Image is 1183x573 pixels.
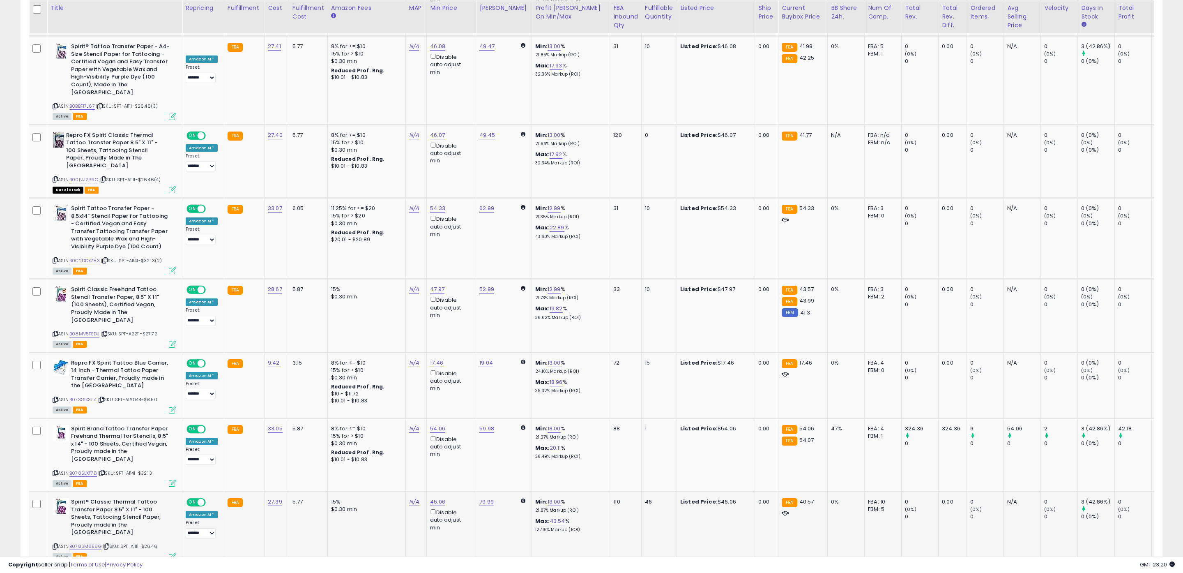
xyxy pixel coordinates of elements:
a: N/A [409,204,419,213]
a: N/A [409,131,419,139]
div: $10.01 - $10.83 [331,163,399,170]
div: 0 [970,301,1003,308]
div: 5.77 [292,43,321,50]
div: $0.30 min [331,146,399,154]
small: Days In Stock. [1081,21,1086,28]
div: 0 (0%) [1081,132,1114,139]
div: 0 [970,146,1003,154]
span: OFF [205,206,218,213]
small: FBA [782,297,797,306]
div: FBA: 3 [868,205,895,212]
div: Total Rev. Diff. [942,4,963,30]
div: FBA: 3 [868,286,895,293]
a: 46.07 [430,131,445,139]
div: 5.77 [292,132,321,139]
a: Privacy Policy [106,561,143,568]
div: Title [51,4,179,12]
div: Repricing [186,4,221,12]
a: 13.00 [548,425,561,433]
small: (0%) [1081,139,1093,146]
a: 52.99 [479,285,494,293]
div: 0 [1044,146,1077,154]
div: Amazon Fees [331,4,402,12]
a: 46.08 [430,42,445,51]
div: 8% for <= $10 [331,43,399,50]
a: 9.42 [268,359,280,367]
span: All listings currently available for purchase on Amazon [53,341,71,348]
div: $10.01 - $10.83 [331,74,399,81]
div: Profit [PERSON_NAME] on Min/Max [535,4,606,21]
b: Listed Price: [680,42,718,50]
div: 0 (0%) [1081,220,1114,227]
div: 10 [645,205,670,212]
span: | SKU: SPT-A2211-$27.72 [101,330,157,337]
div: 0 [905,220,938,227]
b: Repro FX Spirit Tattoo Blue Carrier, 14 Inch - Thermal Tattoo Paper Transfer Carrier, Proudly mad... [71,359,171,392]
span: FBA [73,341,87,348]
div: 0 [905,58,938,65]
small: Amazon Fees. [331,12,336,20]
div: 0 (0%) [1081,286,1114,293]
div: Amazon AI * [186,144,218,152]
div: 0.00 [758,286,772,293]
span: 43.57 [799,285,814,293]
div: % [535,205,603,220]
a: 22.89 [550,224,564,232]
div: 15% for > $10 [331,50,399,58]
div: 0.00 [758,132,772,139]
div: BB Share 24h. [831,4,861,21]
div: 0% [831,43,858,50]
small: (0%) [1044,139,1056,146]
small: (0%) [1118,51,1130,57]
small: (0%) [970,51,982,57]
div: 0 [1044,301,1077,308]
small: FBA [228,205,243,214]
div: Fulfillable Quantity [645,4,673,21]
a: Terms of Use [70,561,105,568]
span: ON [187,132,198,139]
div: 0 [1044,205,1077,212]
div: 0 [905,132,938,139]
a: N/A [409,425,419,433]
div: $0.30 min [331,58,399,65]
b: Min: [535,359,548,367]
div: 0% [831,205,858,212]
a: 13.00 [548,42,561,51]
a: 17.93 [550,62,562,70]
div: 0 (0%) [1081,146,1114,154]
small: (0%) [1044,293,1056,300]
small: FBA [782,205,797,214]
span: FBA [73,268,87,275]
span: 17.46 [799,359,812,367]
small: (0%) [905,293,916,300]
div: % [535,132,603,147]
b: Min: [535,204,548,212]
b: Max: [535,62,550,69]
div: N/A [1007,43,1034,50]
div: 0 [1044,58,1077,65]
span: FBA [73,113,87,120]
span: All listings currently available for purchase on Amazon [53,268,71,275]
div: 15% for > $10 [331,139,399,146]
div: 0 [905,146,938,154]
div: [PERSON_NAME] [479,4,528,12]
div: 11.25% for <= $20 [331,205,399,212]
div: Num of Comp. [868,4,898,21]
a: 33.05 [268,425,283,433]
a: 27.41 [268,42,281,51]
a: B073G1X3TZ [69,396,96,403]
a: 18.96 [550,378,563,386]
a: 47.97 [430,285,444,293]
small: (0%) [1081,293,1093,300]
div: 0 [905,286,938,293]
img: 41nhfGzSmpL._SL40_.jpg [53,425,69,441]
div: Preset: [186,307,218,326]
small: (0%) [1081,213,1093,219]
div: N/A [1007,286,1034,293]
p: 21.73% Markup (ROI) [535,295,603,301]
p: 21.86% Markup (ROI) [535,141,603,147]
div: $0.30 min [331,293,399,300]
div: FBM: 2 [868,293,895,300]
a: B08MV5TSDJ [69,330,99,337]
div: 0 [1044,132,1077,139]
